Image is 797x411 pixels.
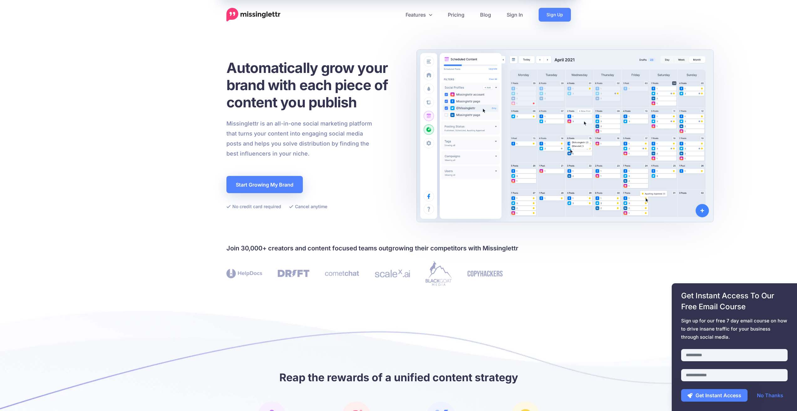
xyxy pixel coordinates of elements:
[226,203,281,210] li: No credit card required
[499,8,531,22] a: Sign In
[226,59,403,111] h1: Automatically grow your brand with each piece of content you publish
[226,370,571,384] h2: Reap the rewards of a unified content strategy
[751,389,789,402] a: No Thanks
[539,8,571,22] a: Sign Up
[472,8,499,22] a: Blog
[398,8,440,22] a: Features
[681,290,788,312] span: Get Instant Access To Our Free Email Course
[226,8,281,22] a: Home
[289,203,327,210] li: Cancel anytime
[681,317,788,341] span: Sign up for our free 7 day email course on how to drive insane traffic for your business through ...
[440,8,472,22] a: Pricing
[681,389,748,402] button: Get Instant Access
[226,119,372,159] p: Missinglettr is an all-in-one social marketing platform that turns your content into engaging soc...
[226,176,303,193] a: Start Growing My Brand
[226,243,571,253] h4: Join 30,000+ creators and content focused teams outgrowing their competitors with Missinglettr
